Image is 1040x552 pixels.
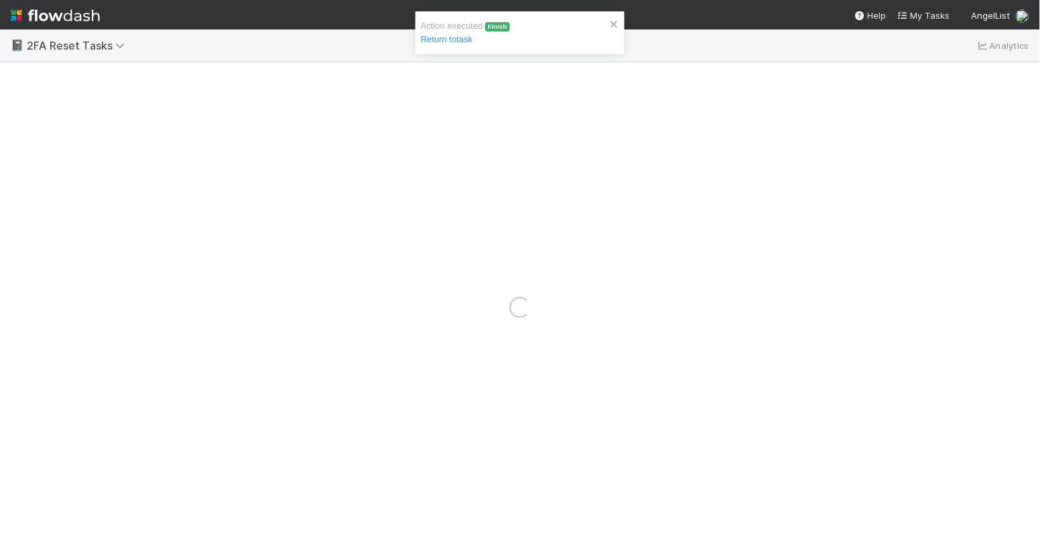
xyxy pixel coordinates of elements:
[1016,9,1029,23] img: avatar_5d51780c-77ad-4a9d-a6ed-b88b2c284079.png
[485,22,510,32] span: Finish
[421,34,472,44] a: Return totask
[897,9,950,22] a: My Tasks
[976,38,1029,54] a: Analytics
[972,10,1011,21] span: AngelList
[11,4,100,27] img: logo-inverted-e16ddd16eac7371096b0.svg
[854,9,887,22] div: Help
[897,10,950,21] span: My Tasks
[421,21,510,44] span: Action executed
[27,39,131,52] span: 2FA Reset Tasks
[11,40,24,51] span: 📓
[610,17,619,30] button: close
